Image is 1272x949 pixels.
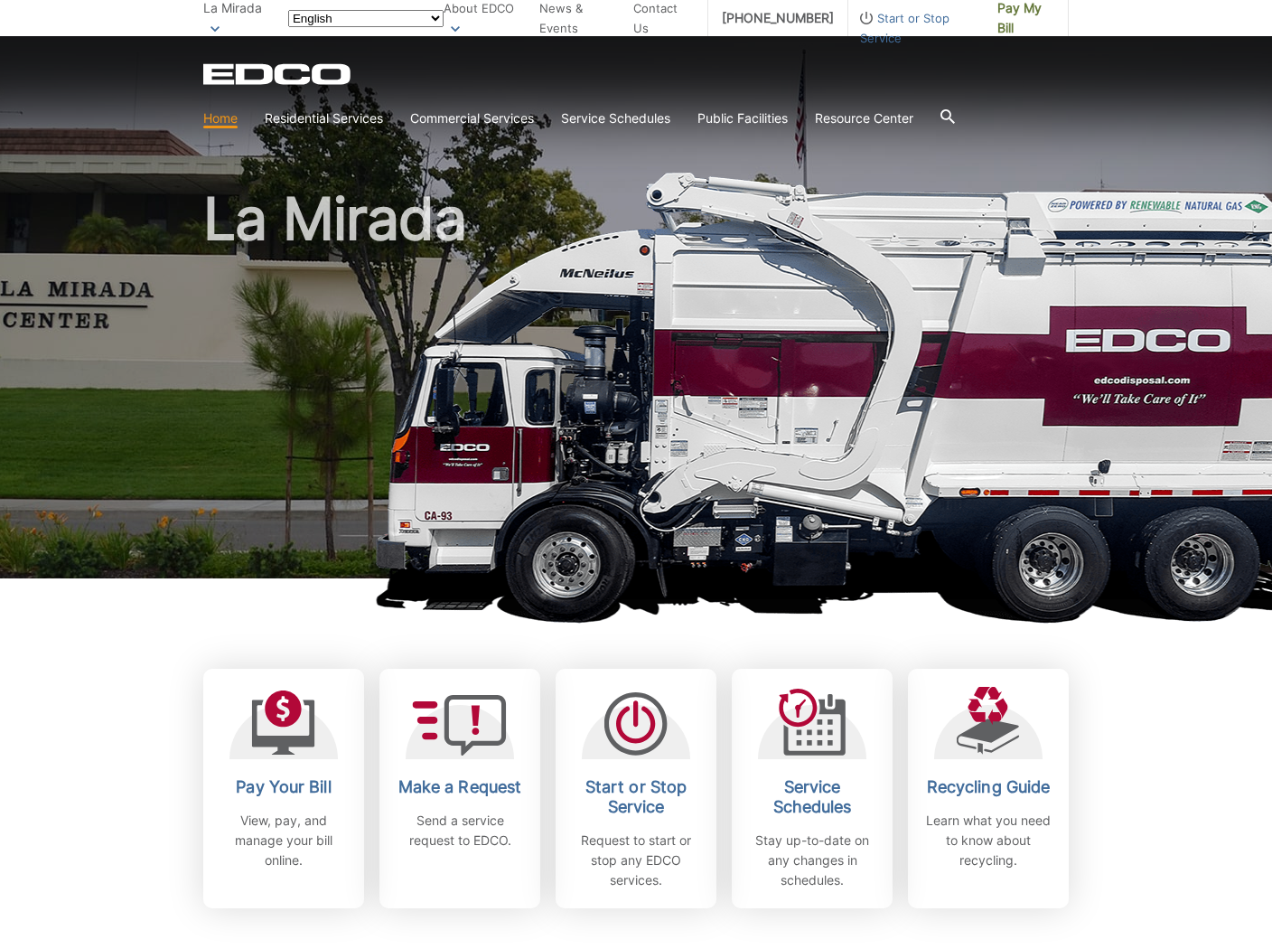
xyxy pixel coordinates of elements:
[288,10,444,27] select: Select a language
[379,669,540,908] a: Make a Request Send a service request to EDCO.
[921,777,1055,797] h2: Recycling Guide
[203,669,364,908] a: Pay Your Bill View, pay, and manage your bill online.
[393,811,527,850] p: Send a service request to EDCO.
[815,108,913,128] a: Resource Center
[921,811,1055,870] p: Learn what you need to know about recycling.
[908,669,1069,908] a: Recycling Guide Learn what you need to know about recycling.
[732,669,893,908] a: Service Schedules Stay up-to-date on any changes in schedules.
[217,811,351,870] p: View, pay, and manage your bill online.
[203,108,238,128] a: Home
[745,831,879,890] p: Stay up-to-date on any changes in schedules.
[569,831,703,890] p: Request to start or stop any EDCO services.
[203,190,1069,587] h1: La Mirada
[217,777,351,797] h2: Pay Your Bill
[393,777,527,797] h2: Make a Request
[569,777,703,817] h2: Start or Stop Service
[697,108,788,128] a: Public Facilities
[561,108,670,128] a: Service Schedules
[203,63,353,85] a: EDCD logo. Return to the homepage.
[410,108,534,128] a: Commercial Services
[265,108,383,128] a: Residential Services
[745,777,879,817] h2: Service Schedules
